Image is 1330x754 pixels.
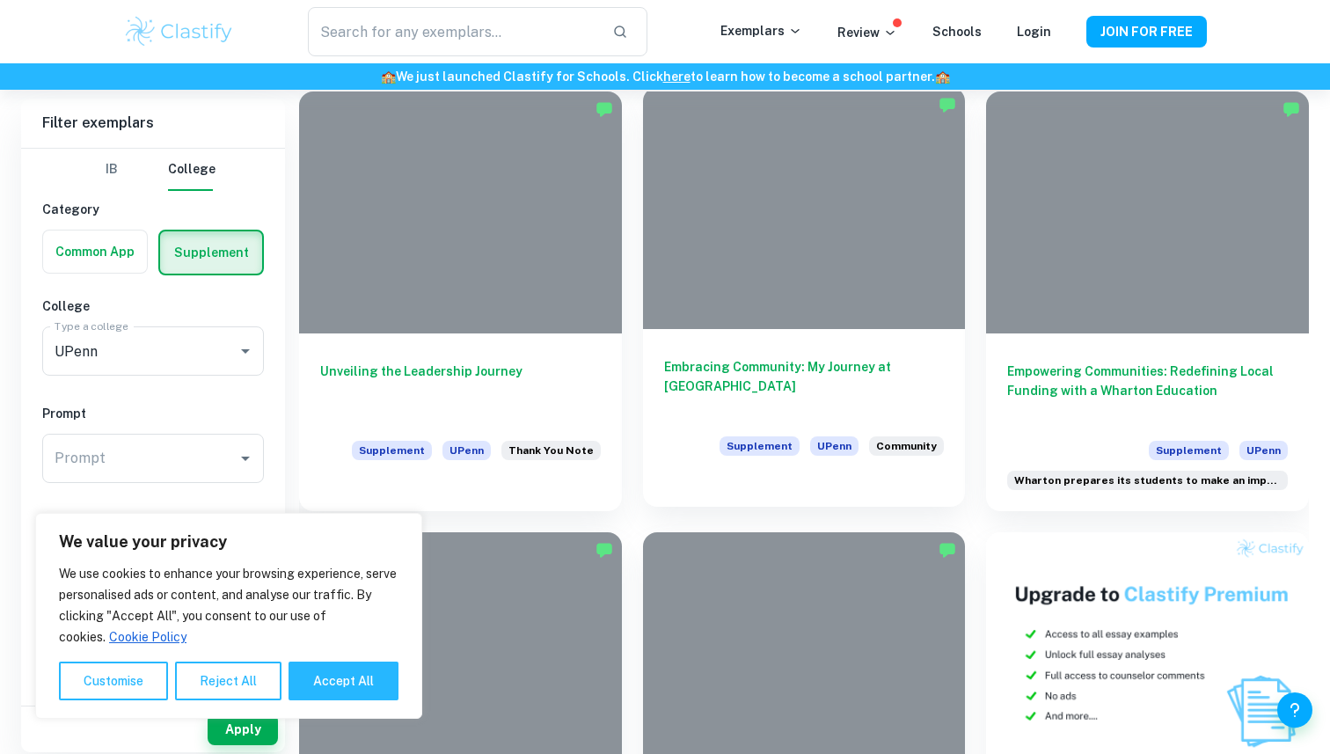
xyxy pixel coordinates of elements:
[352,441,432,460] span: Supplement
[91,149,216,191] div: Filter type choice
[208,714,278,745] button: Apply
[308,7,598,56] input: Search for any exemplars...
[1014,472,1281,488] span: Wharton prepares its students to make an impact by applying business method
[42,296,264,316] h6: College
[1086,16,1207,48] button: JOIN FOR FREE
[42,200,264,219] h6: Category
[596,100,613,118] img: Marked
[4,67,1326,86] h6: We just launched Clastify for Schools. Click to learn how to become a school partner.
[59,563,398,648] p: We use cookies to enhance your browsing experience, serve personalised ads or content, and analys...
[42,404,264,423] h6: Prompt
[160,231,262,274] button: Supplement
[59,662,168,700] button: Customise
[42,511,264,531] h6: Major
[1282,100,1300,118] img: Marked
[1007,362,1288,420] h6: Empowering Communities: Redefining Local Funding with a Wharton Education
[123,14,235,49] img: Clastify logo
[21,99,285,148] h6: Filter exemplars
[508,443,594,458] span: Thank You Note
[320,362,601,420] h6: Unveiling the Leadership Journey
[1239,441,1288,460] span: UPenn
[168,149,216,191] button: College
[35,513,422,719] div: We value your privacy
[986,92,1309,511] a: Empowering Communities: Redefining Local Funding with a Wharton EducationSupplementUPennWharton p...
[43,231,147,273] button: Common App
[837,23,897,42] p: Review
[720,21,802,40] p: Exemplars
[939,541,956,559] img: Marked
[108,629,187,645] a: Cookie Policy
[233,339,258,363] button: Open
[935,70,950,84] span: 🏫
[810,436,859,456] span: UPenn
[175,662,281,700] button: Reject All
[663,70,691,84] a: here
[643,92,966,511] a: Embracing Community: My Journey at [GEOGRAPHIC_DATA]SupplementUPennHow will you explore community...
[596,541,613,559] img: Marked
[442,441,491,460] span: UPenn
[55,318,128,333] label: Type a college
[720,436,800,456] span: Supplement
[932,25,982,39] a: Schools
[1277,692,1312,728] button: Help and Feedback
[233,446,258,471] button: Open
[59,531,398,553] p: We value your privacy
[1149,441,1229,460] span: Supplement
[1017,25,1051,39] a: Login
[381,70,396,84] span: 🏫
[664,357,945,415] h6: Embracing Community: My Journey at [GEOGRAPHIC_DATA]
[501,441,601,471] div: Write a short thank-you note to someone you have not yet thanked and would like to acknowledge. (...
[1007,471,1288,490] div: Wharton prepares its students to make an impact by applying business methods and economic theory ...
[299,92,622,511] a: Unveiling the Leadership JourneySupplementUPennWrite a short thank-you note to someone you have n...
[876,438,937,454] span: Community
[289,662,398,700] button: Accept All
[939,96,956,113] img: Marked
[869,436,944,466] div: How will you explore community at Penn? Consider how Penn will help shape your perspective, and h...
[91,149,133,191] button: IB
